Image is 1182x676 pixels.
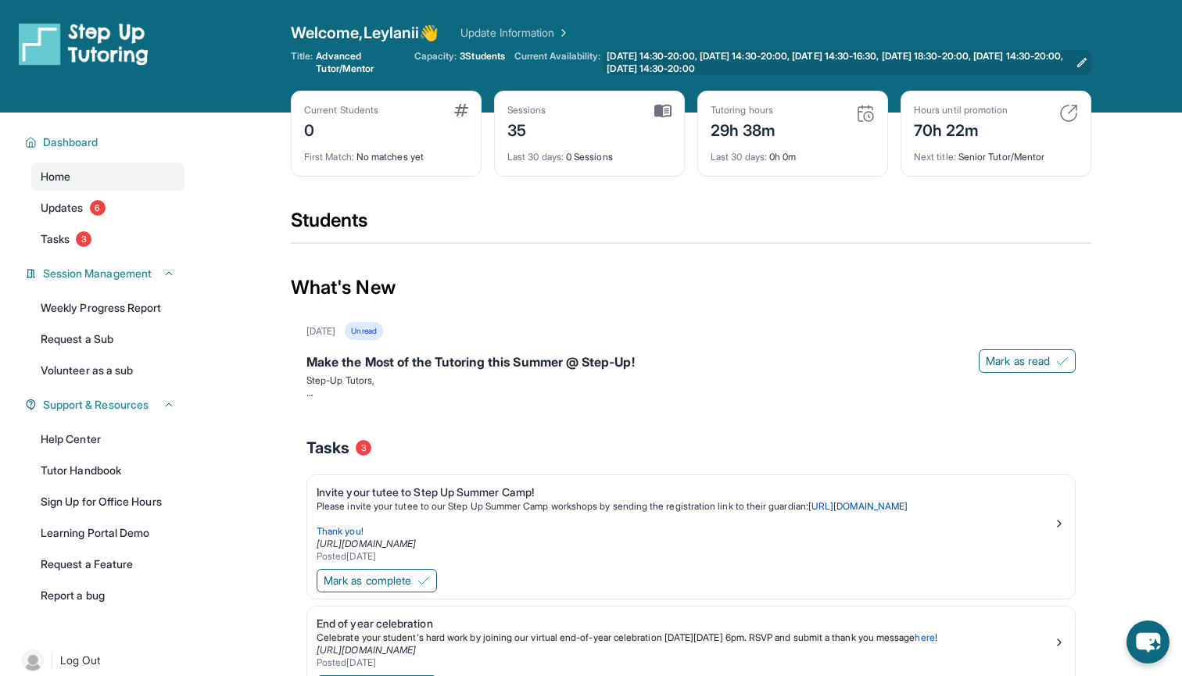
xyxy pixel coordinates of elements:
img: card [654,104,672,118]
a: Tutor Handbook [31,456,184,485]
div: [DATE] [306,325,335,338]
span: Tasks [306,437,349,459]
span: Advanced Tutor/Mentor [316,50,404,75]
span: Mark as read [986,353,1050,369]
p: ! [317,631,1053,644]
p: Please invite your tutee to our Step Up Summer Camp workshops by sending the registration link to... [317,500,1053,513]
div: 29h 38m [711,116,776,141]
span: Tasks [41,231,70,247]
span: Welcome, Leylanii 👋 [291,22,439,44]
div: Current Students [304,104,378,116]
a: Update Information [460,25,570,41]
div: Make the Most of the Tutoring this Summer @ Step-Up! [306,352,1076,374]
div: 0h 0m [711,141,875,163]
span: Celebrate your student's hard work by joining our virtual end-of-year celebration [DATE][DATE] 6p... [317,631,915,643]
a: [DATE] 14:30-20:00, [DATE] 14:30-20:00, [DATE] 14:30-16:30, [DATE] 18:30-20:00, [DATE] 14:30-20:0... [604,50,1091,75]
span: 3 [76,231,91,247]
div: Unread [345,322,382,340]
img: card [454,104,468,116]
span: Current Availability: [514,50,600,75]
span: Log Out [60,653,101,668]
span: 3 Students [460,50,505,63]
a: Report a bug [31,581,184,610]
span: Thank you! [317,525,364,537]
a: Request a Feature [31,550,184,578]
button: Mark as read [979,349,1076,373]
span: | [50,651,54,670]
span: 6 [90,200,106,216]
span: First Match : [304,151,354,163]
span: Updates [41,200,84,216]
a: [URL][DOMAIN_NAME] [317,538,416,549]
div: What's New [291,253,1091,322]
p: Step-Up Tutors, [306,374,1076,387]
a: Updates6 [31,194,184,222]
div: Tutoring hours [711,104,776,116]
img: logo [19,22,149,66]
div: 0 [304,116,378,141]
div: End of year celebration [317,616,1053,631]
button: Support & Resources [37,397,175,413]
div: Posted [DATE] [317,656,1053,669]
a: Home [31,163,184,191]
a: Invite your tutee to Step Up Summer Camp!Please invite your tutee to our Step Up Summer Camp work... [307,475,1075,566]
img: Chevron Right [554,25,570,41]
a: Weekly Progress Report [31,294,184,322]
span: Next title : [914,151,956,163]
div: 0 Sessions [507,141,672,163]
a: End of year celebrationCelebrate your student's hard work by joining our virtual end-of-year cele... [307,606,1075,672]
a: Learning Portal Demo [31,519,184,547]
img: user-img [22,649,44,671]
div: 70h 22m [914,116,1008,141]
div: Hours until promotion [914,104,1008,116]
img: card [1059,104,1078,123]
span: Dashboard [43,134,98,150]
button: chat-button [1126,621,1169,663]
a: Tasks3 [31,225,184,253]
div: No matches yet [304,141,468,163]
span: [DATE] 14:30-20:00, [DATE] 14:30-20:00, [DATE] 14:30-16:30, [DATE] 18:30-20:00, [DATE] 14:30-20:0... [607,50,1069,75]
div: Senior Tutor/Mentor [914,141,1078,163]
a: here [915,631,934,643]
a: [URL][DOMAIN_NAME] [317,644,416,656]
span: Last 30 days : [711,151,767,163]
a: Help Center [31,425,184,453]
img: card [856,104,875,123]
div: Students [291,208,1091,242]
img: Mark as read [1056,355,1069,367]
div: Sessions [507,104,546,116]
span: Support & Resources [43,397,149,413]
a: Sign Up for Office Hours [31,488,184,516]
span: Capacity: [414,50,457,63]
img: Mark as complete [417,574,430,587]
span: Home [41,169,70,184]
span: 3 [356,440,371,456]
span: Mark as complete [324,573,411,588]
span: Session Management [43,266,152,281]
span: Last 30 days : [507,151,564,163]
div: Invite your tutee to Step Up Summer Camp! [317,485,1053,500]
span: Title: [291,50,313,75]
a: Volunteer as a sub [31,356,184,384]
button: Session Management [37,266,175,281]
button: Dashboard [37,134,175,150]
a: [URL][DOMAIN_NAME] [808,500,908,512]
div: Posted [DATE] [317,550,1053,563]
a: Request a Sub [31,325,184,353]
button: Mark as complete [317,569,437,592]
div: 35 [507,116,546,141]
